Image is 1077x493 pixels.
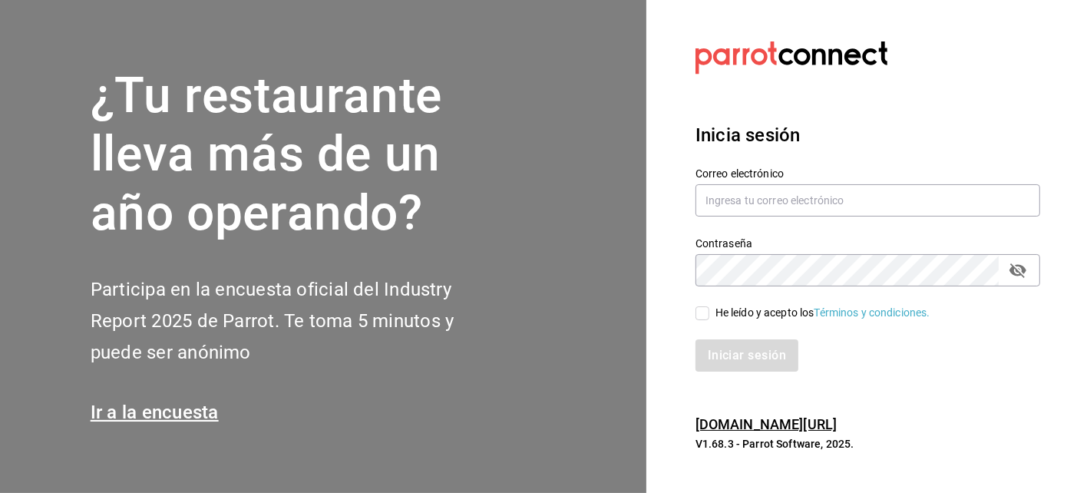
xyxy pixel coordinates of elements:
h2: Participa en la encuesta oficial del Industry Report 2025 de Parrot. Te toma 5 minutos y puede se... [91,274,505,368]
label: Contraseña [695,238,1040,249]
button: passwordField [1005,257,1031,283]
a: Ir a la encuesta [91,402,219,423]
input: Ingresa tu correo electrónico [695,184,1040,217]
label: Correo electrónico [695,168,1040,179]
p: V1.68.3 - Parrot Software, 2025. [695,436,1040,452]
a: [DOMAIN_NAME][URL] [695,416,837,432]
div: He leído y acepto los [715,305,930,321]
h3: Inicia sesión [695,121,1040,149]
h1: ¿Tu restaurante lleva más de un año operando? [91,67,505,243]
a: Términos y condiciones. [814,306,930,319]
